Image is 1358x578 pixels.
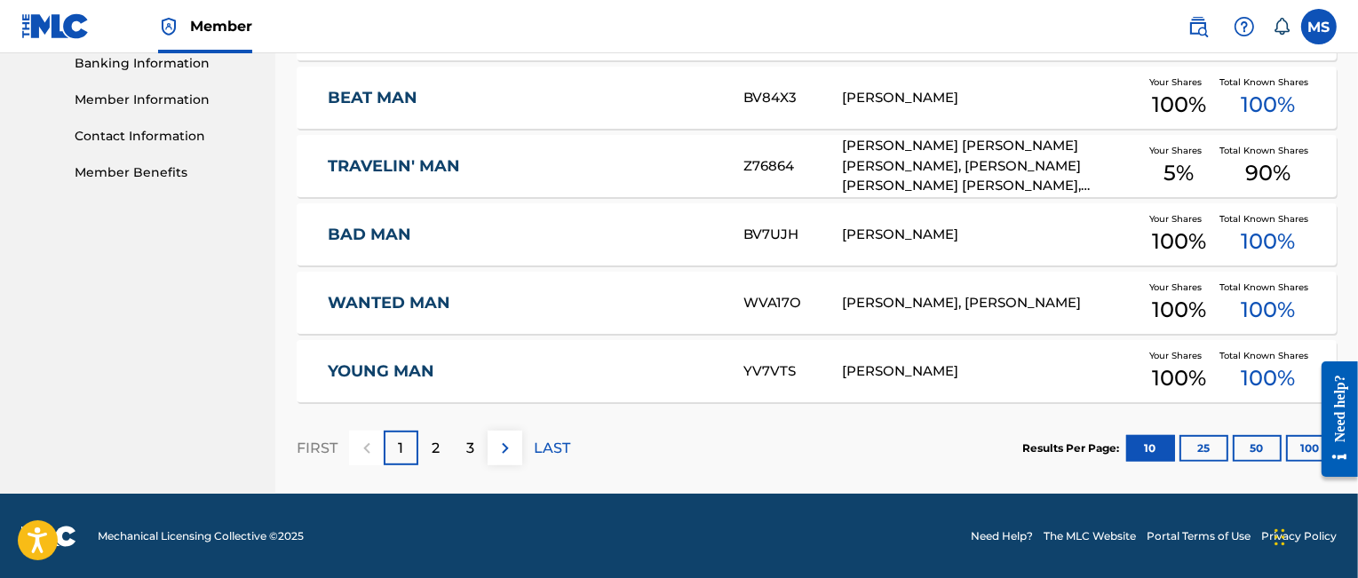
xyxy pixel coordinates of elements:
[1147,528,1251,544] a: Portal Terms of Use
[328,225,719,245] a: BAD MAN
[1149,349,1209,362] span: Your Shares
[1149,281,1209,294] span: Your Shares
[1269,493,1358,578] iframe: Chat Widget
[1179,435,1228,462] button: 25
[1233,435,1282,462] button: 50
[1187,16,1209,37] img: search
[1241,226,1295,257] span: 100 %
[1241,89,1295,121] span: 100 %
[328,156,719,177] a: TRAVELIN' MAN
[1241,294,1295,326] span: 100 %
[399,438,404,459] p: 1
[1126,435,1175,462] button: 10
[1149,75,1209,89] span: Your Shares
[1234,16,1255,37] img: help
[75,91,254,109] a: Member Information
[21,526,76,547] img: logo
[1261,528,1337,544] a: Privacy Policy
[743,88,842,108] div: BV84X3
[328,361,719,382] a: YOUNG MAN
[971,528,1033,544] a: Need Help?
[1301,9,1337,44] div: User Menu
[1275,511,1285,564] div: Drag
[842,136,1139,196] div: [PERSON_NAME] [PERSON_NAME] [PERSON_NAME], [PERSON_NAME] [PERSON_NAME] [PERSON_NAME], [PERSON_NAME]
[743,225,842,245] div: BV7UJH
[1308,347,1358,490] iframe: Resource Center
[1164,157,1195,189] span: 5 %
[842,293,1139,313] div: [PERSON_NAME], [PERSON_NAME]
[1245,157,1290,189] span: 90 %
[1152,362,1206,394] span: 100 %
[534,438,570,459] p: LAST
[743,293,842,313] div: WVA17O
[75,163,254,182] a: Member Benefits
[297,438,338,459] p: FIRST
[1241,362,1295,394] span: 100 %
[1180,9,1216,44] a: Public Search
[466,438,474,459] p: 3
[328,88,719,108] a: BEAT MAN
[1152,89,1206,121] span: 100 %
[1149,144,1209,157] span: Your Shares
[1227,9,1262,44] div: Help
[495,438,516,459] img: right
[1286,435,1335,462] button: 100
[75,54,254,73] a: Banking Information
[328,293,719,313] a: WANTED MAN
[1044,528,1136,544] a: The MLC Website
[1022,440,1124,456] p: Results Per Page:
[743,361,842,382] div: YV7VTS
[842,225,1139,245] div: [PERSON_NAME]
[1220,212,1316,226] span: Total Known Shares
[842,88,1139,108] div: [PERSON_NAME]
[158,16,179,37] img: Top Rightsholder
[98,528,304,544] span: Mechanical Licensing Collective © 2025
[190,16,252,36] span: Member
[1152,294,1206,326] span: 100 %
[1149,212,1209,226] span: Your Shares
[1220,75,1316,89] span: Total Known Shares
[21,13,90,39] img: MLC Logo
[75,127,254,146] a: Contact Information
[432,438,440,459] p: 2
[1220,281,1316,294] span: Total Known Shares
[1152,226,1206,257] span: 100 %
[1220,144,1316,157] span: Total Known Shares
[743,156,842,177] div: Z76864
[842,361,1139,382] div: [PERSON_NAME]
[1220,349,1316,362] span: Total Known Shares
[1273,18,1290,36] div: Notifications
